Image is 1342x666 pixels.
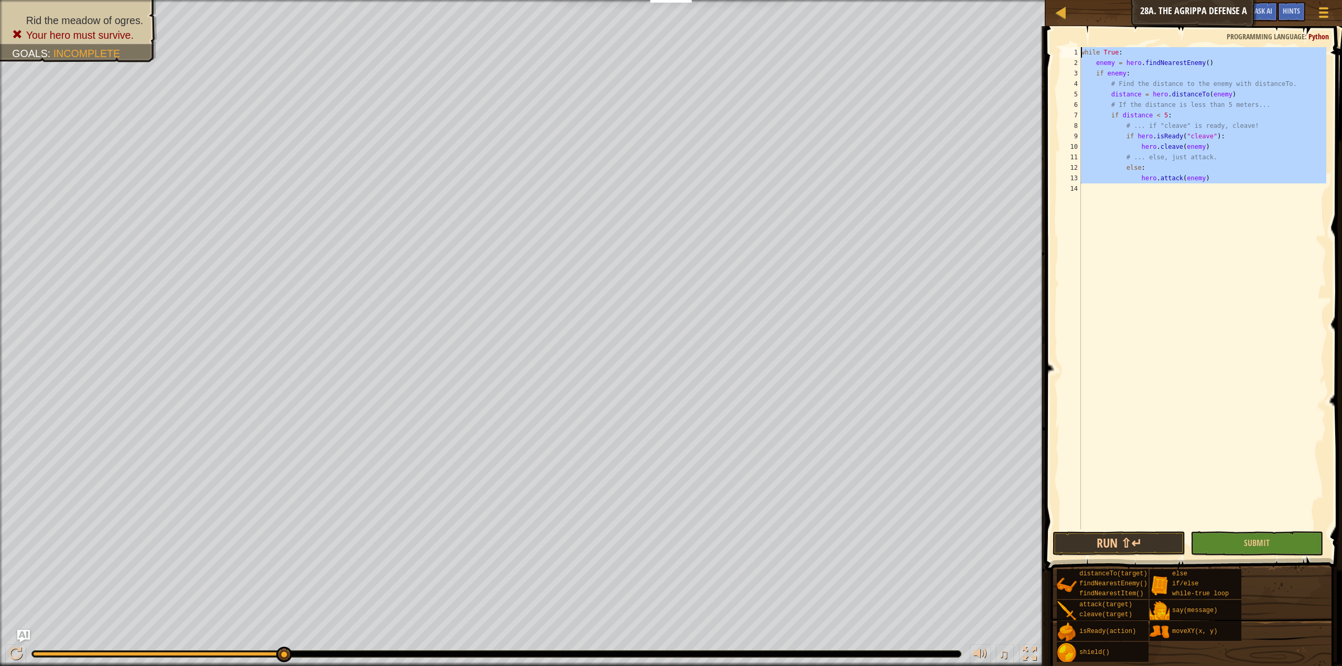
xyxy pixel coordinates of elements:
[1060,110,1081,121] div: 7
[1172,607,1217,614] span: say(message)
[1172,580,1198,587] span: if/else
[970,645,991,666] button: Adjust volume
[1057,622,1077,642] img: portrait.png
[1172,590,1229,597] span: while-true loop
[1079,628,1136,635] span: isReady(action)
[1305,31,1308,41] span: :
[1060,131,1081,141] div: 9
[1283,6,1300,16] span: Hints
[1079,580,1148,587] span: findNearestEnemy()
[1060,79,1081,89] div: 4
[1191,531,1323,555] button: Submit
[1150,575,1170,595] img: portrait.png
[1311,2,1337,27] button: Show game menu
[1079,611,1132,618] span: cleave(target)
[48,48,53,59] span: :
[26,15,143,26] span: Rid the meadow of ogres.
[1019,645,1040,666] button: Toggle fullscreen
[1060,141,1081,152] div: 10
[1057,643,1077,663] img: portrait.png
[1150,622,1170,642] img: portrait.png
[1057,575,1077,595] img: portrait.png
[996,645,1014,666] button: ♫
[1079,649,1110,656] span: shield()
[1060,152,1081,162] div: 11
[12,28,146,42] li: Your hero must survive.
[1060,162,1081,173] div: 12
[12,13,146,28] li: Rid the meadow of ogres.
[1079,590,1143,597] span: findNearestItem()
[1308,31,1329,41] span: Python
[1060,183,1081,194] div: 14
[1060,58,1081,68] div: 2
[1172,570,1187,577] span: else
[53,48,120,59] span: Incomplete
[1057,601,1077,621] img: portrait.png
[1227,31,1305,41] span: Programming language
[1172,628,1217,635] span: moveXY(x, y)
[998,646,1009,662] span: ♫
[17,630,30,642] button: Ask AI
[1060,89,1081,100] div: 5
[1060,100,1081,110] div: 6
[26,29,134,41] span: Your hero must survive.
[1053,531,1185,555] button: Run ⇧↵
[12,48,48,59] span: Goals
[1244,537,1270,549] span: Submit
[1060,47,1081,58] div: 1
[1249,2,1278,21] button: Ask AI
[1060,121,1081,131] div: 8
[1254,6,1272,16] span: Ask AI
[1079,570,1148,577] span: distanceTo(target)
[1060,68,1081,79] div: 3
[1150,601,1170,621] img: portrait.png
[1060,173,1081,183] div: 13
[5,645,26,666] button: Ctrl + P: Play
[1079,601,1132,608] span: attack(target)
